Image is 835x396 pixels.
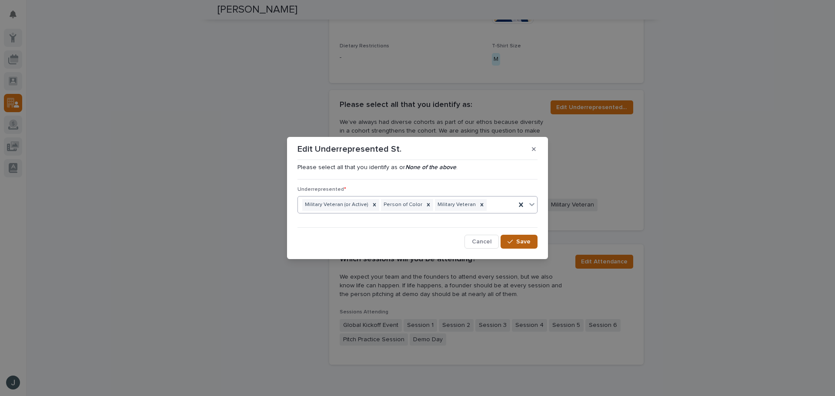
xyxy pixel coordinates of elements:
[435,199,477,211] div: Military Veteran
[472,239,491,245] span: Cancel
[501,235,538,249] button: Save
[464,235,499,249] button: Cancel
[516,239,531,245] span: Save
[297,144,401,154] p: Edit Underrepresented St.
[302,199,370,211] div: Military Veteran (or Active)
[381,199,424,211] div: Person of Color
[297,163,538,172] p: Please select all that you identify as or .
[405,164,456,170] em: None of the above
[297,187,346,192] span: Underrepresented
